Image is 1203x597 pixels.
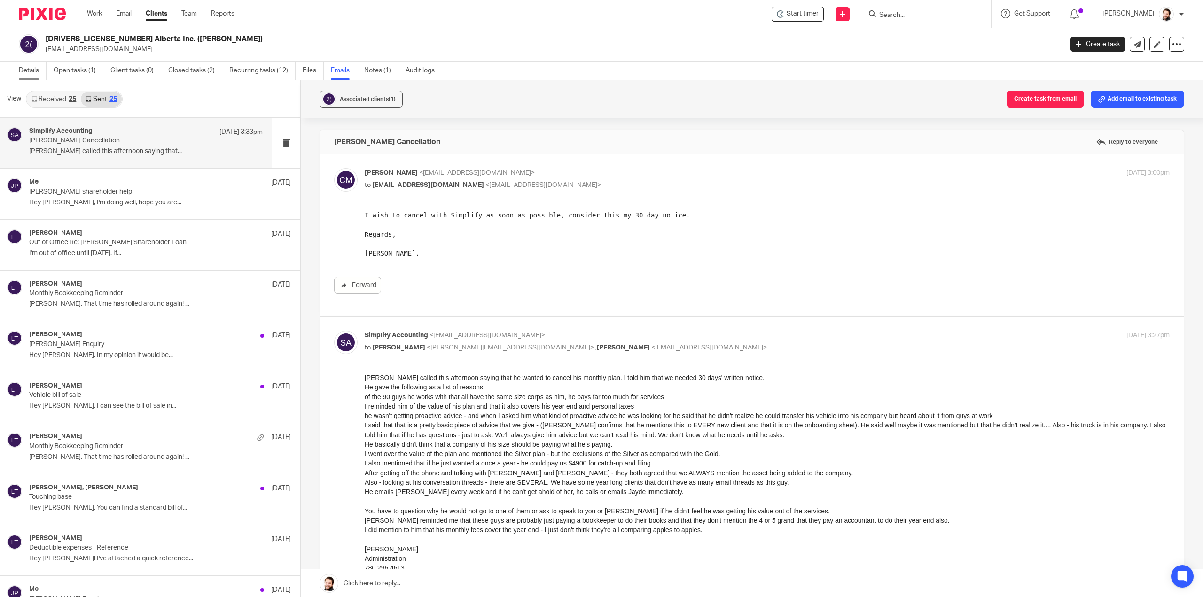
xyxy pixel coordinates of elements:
span: <[EMAIL_ADDRESS][DOMAIN_NAME]> [430,332,545,339]
img: svg%3E [7,382,22,397]
h4: Me [29,178,39,186]
a: Notes (1) [364,62,398,80]
a: Forward [334,277,381,294]
img: svg%3E [7,127,22,142]
span: View [7,94,21,104]
a: Emails [331,62,357,80]
a: Files [303,62,324,80]
img: svg%3E [7,484,22,499]
p: [DATE] [271,331,291,340]
span: to [365,182,371,188]
h4: [PERSON_NAME] [29,535,82,543]
h4: Simplify Accounting [29,127,93,135]
a: Clients [146,9,167,18]
span: Start timer [787,9,819,19]
p: Monthly Bookkeeping Reminder [29,289,239,297]
p: Deductible expenses - Reference [29,544,239,552]
p: [DATE] [271,484,291,493]
p: [PERSON_NAME] shareholder help [29,188,239,196]
p: [PERSON_NAME] called this afternoon saying that... [29,147,263,155]
button: Add email to existing task [1091,91,1184,108]
p: Out of Office Re: [PERSON_NAME] Shareholder Loan [29,239,239,247]
p: I'm out of office until [DATE]. If... [29,249,291,257]
a: Create task [1070,37,1125,52]
img: svg%3E [334,168,358,192]
p: [DATE] [271,535,291,544]
p: [DATE] 3:33pm [219,127,263,137]
p: [PERSON_NAME] [1102,9,1154,18]
p: [DATE] [271,433,291,442]
p: [DATE] [271,585,291,595]
span: [EMAIL_ADDRESS][DOMAIN_NAME] [372,182,484,188]
p: [DATE] [271,229,291,239]
p: [EMAIL_ADDRESS][DOMAIN_NAME] [46,45,1056,54]
img: svg%3E [7,280,22,295]
a: Reports [211,9,234,18]
a: Closed tasks (2) [168,62,222,80]
h2: [DRIVERS_LICENSE_NUMBER] Alberta Inc. ([PERSON_NAME]) [46,34,854,44]
div: 25 [69,96,76,102]
h4: Me [29,585,39,593]
img: Jayde%20Headshot.jpg [1159,7,1174,22]
p: Touching base [29,493,239,501]
a: Sent25 [81,92,121,107]
p: [PERSON_NAME], That time has rolled around again! ... [29,300,291,308]
span: (1) [389,96,396,102]
span: Get Support [1014,10,1050,17]
p: Hey [PERSON_NAME], In my opinion it would be... [29,351,291,359]
a: Client tasks (0) [110,62,161,80]
a: Recurring tasks (12) [229,62,296,80]
input: Search [878,11,963,20]
img: svg%3E [19,34,39,54]
a: Open tasks (1) [54,62,103,80]
img: svg%3E [7,229,22,244]
p: [DATE] [271,178,291,187]
span: <[EMAIL_ADDRESS][DOMAIN_NAME]> [419,170,535,176]
a: Audit logs [406,62,442,80]
a: Email [116,9,132,18]
img: svg%3E [7,433,22,448]
h4: [PERSON_NAME] Cancellation [334,137,440,147]
span: <[PERSON_NAME][EMAIL_ADDRESS][DOMAIN_NAME]> [427,344,594,351]
p: [DATE] 3:27pm [1126,331,1170,341]
div: 25 [109,96,117,102]
a: Work [87,9,102,18]
h4: [PERSON_NAME], [PERSON_NAME] [29,484,138,492]
p: [PERSON_NAME] Enquiry [29,341,239,349]
p: [DATE] [271,382,291,391]
h4: [PERSON_NAME] [29,382,82,390]
img: svg%3E [7,178,22,193]
img: svg%3E [322,92,336,106]
button: Associated clients(1) [320,91,403,108]
div: 2687112 Alberta Inc. (Maguire) [772,7,824,22]
p: [DATE] 3:00pm [1126,168,1170,178]
img: svg%3E [7,535,22,550]
a: Team [181,9,197,18]
span: Simplify Accounting [365,332,428,339]
p: Hey [PERSON_NAME], I can see the bill of sale in... [29,402,291,410]
span: [PERSON_NAME] [372,344,425,351]
img: Pixie [19,8,66,20]
p: Hey [PERSON_NAME], I'm doing well, hope you are... [29,199,291,207]
span: Associated clients [340,96,396,102]
p: Hey [PERSON_NAME], You can find a standard bill of... [29,504,291,512]
h4: [PERSON_NAME] [29,280,82,288]
span: [PERSON_NAME] [365,170,418,176]
img: svg%3E [334,331,358,354]
p: Hey [PERSON_NAME]! I've attached a quick reference... [29,555,291,563]
span: to [365,344,371,351]
p: Vehicle bill of sale [29,391,239,399]
h4: [PERSON_NAME] [29,433,82,441]
span: , [595,344,597,351]
p: Monthly Bookkeeping Reminder [29,442,239,450]
p: [PERSON_NAME], That time has rolled around again! ... [29,453,291,461]
span: <[EMAIL_ADDRESS][DOMAIN_NAME]> [485,182,601,188]
h4: [PERSON_NAME] [29,229,82,237]
label: Reply to everyone [1094,135,1160,149]
span: [PERSON_NAME] [597,344,650,351]
a: Details [19,62,47,80]
h4: [PERSON_NAME] [29,331,82,339]
p: [PERSON_NAME] Cancellation [29,137,216,145]
a: Received25 [27,92,81,107]
p: [DATE] [271,280,291,289]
